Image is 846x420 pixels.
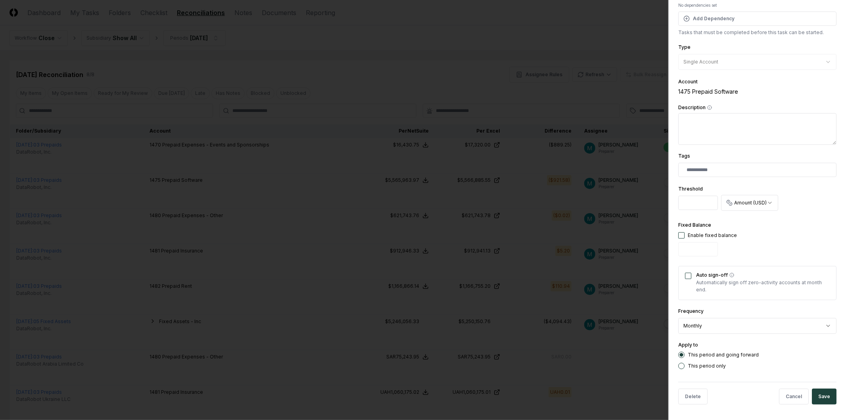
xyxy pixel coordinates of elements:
[678,79,836,84] div: Account
[678,44,691,50] label: Type
[678,2,836,8] div: No dependencies set
[696,273,830,277] label: Auto sign-off
[696,279,830,293] p: Automatically sign off zero-activity accounts at month end.
[707,105,712,110] button: Description
[678,153,690,159] label: Tags
[688,364,726,368] label: This period only
[678,222,711,228] label: Fixed Balance
[678,389,708,405] button: Delete
[688,353,759,357] label: This period and going forward
[678,186,703,192] label: Threshold
[678,342,698,348] label: Apply to
[678,105,836,110] label: Description
[729,273,734,277] button: Auto sign-off
[688,232,737,239] div: Enable fixed balance
[779,389,809,405] button: Cancel
[678,308,704,314] label: Frequency
[678,87,836,96] div: 1475 Prepaid Software
[678,29,836,36] p: Tasks that must be completed before this task can be started.
[812,389,836,405] button: Save
[678,12,836,26] button: Add Dependency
